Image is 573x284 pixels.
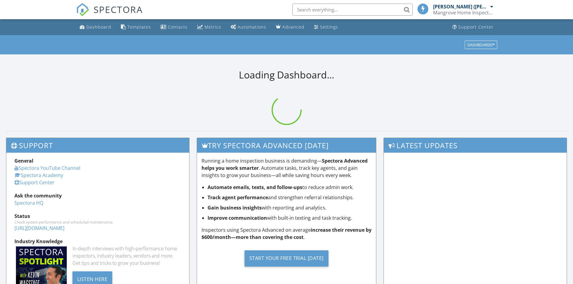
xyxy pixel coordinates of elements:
[292,4,413,16] input: Search everything...
[72,276,112,282] a: Listen Here
[458,24,494,30] div: Support Center
[205,24,221,30] div: Metrics
[282,24,304,30] div: Advanced
[119,22,153,33] a: Templates
[197,138,376,153] h3: Try spectora advanced [DATE]
[312,22,340,33] a: Settings
[168,24,188,30] div: Contacts
[208,215,267,221] strong: Improve communication
[245,250,328,267] div: Start Your Free Trial [DATE]
[202,226,372,241] p: Inspectors using Spectora Advanced on average .
[202,157,372,179] p: Running a home inspection business is demanding— . Automate tasks, track key agents, and gain ins...
[202,227,371,240] strong: increase their revenue by $600/month—more than covering the cost
[208,194,372,201] li: and strengthen referral relationships.
[94,3,143,16] span: SPECTORA
[14,200,43,206] a: Spectora HQ
[208,184,372,191] li: to reduce admin work.
[14,238,181,245] div: Industry Knowledge
[384,138,567,153] h3: Latest Updates
[433,10,493,16] div: Mangrove Home Inspections LLC
[77,22,114,33] a: Dashboard
[208,184,302,191] strong: Automate emails, texts, and follow-ups
[208,204,262,211] strong: Gain business insights
[14,192,181,199] div: Ask the community
[86,24,111,30] div: Dashboard
[14,212,181,220] div: Status
[467,43,494,47] div: Dashboards
[6,138,189,153] h3: Support
[76,8,143,21] a: SPECTORA
[14,220,181,224] div: Check system performance and scheduled maintenance.
[128,24,151,30] div: Templates
[14,172,63,179] a: Spectora Academy
[208,204,372,211] li: with reporting and analytics.
[320,24,338,30] div: Settings
[202,246,372,271] a: Start Your Free Trial [DATE]
[72,245,181,267] div: In-depth interviews with high-performance home inspectors, industry leaders, vendors and more. Ge...
[208,194,268,201] strong: Track agent performance
[14,179,54,186] a: Support Center
[433,4,489,10] div: [PERSON_NAME] ([PERSON_NAME]) [PERSON_NAME]
[14,165,80,171] a: Spectora YouTube Channel
[76,3,89,16] img: The Best Home Inspection Software - Spectora
[273,22,307,33] a: Advanced
[465,41,497,49] button: Dashboards
[14,157,33,164] strong: General
[450,22,496,33] a: Support Center
[158,22,190,33] a: Contacts
[228,22,269,33] a: Automations (Basic)
[238,24,266,30] div: Automations
[195,22,223,33] a: Metrics
[202,157,368,171] strong: Spectora Advanced helps you work smarter
[14,225,64,231] a: [URL][DOMAIN_NAME]
[208,214,372,221] li: with built-in texting and task tracking.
